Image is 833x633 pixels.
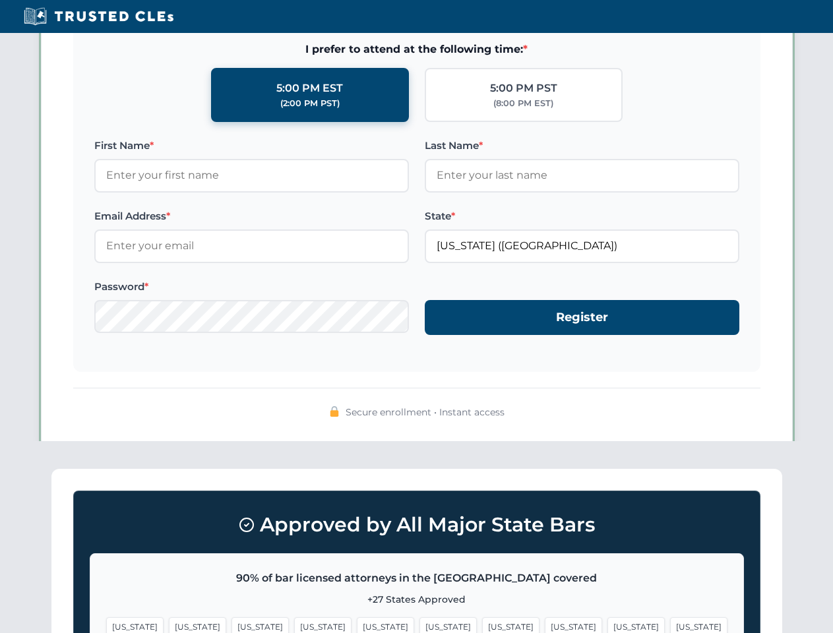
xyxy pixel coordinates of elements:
[106,592,727,607] p: +27 States Approved
[106,570,727,587] p: 90% of bar licensed attorneys in the [GEOGRAPHIC_DATA] covered
[94,138,409,154] label: First Name
[346,405,505,419] span: Secure enrollment • Instant access
[425,138,739,154] label: Last Name
[493,97,553,110] div: (8:00 PM EST)
[94,229,409,262] input: Enter your email
[425,208,739,224] label: State
[90,507,744,543] h3: Approved by All Major State Bars
[20,7,177,26] img: Trusted CLEs
[276,80,343,97] div: 5:00 PM EST
[94,208,409,224] label: Email Address
[490,80,557,97] div: 5:00 PM PST
[94,279,409,295] label: Password
[280,97,340,110] div: (2:00 PM PST)
[425,300,739,335] button: Register
[425,159,739,192] input: Enter your last name
[94,41,739,58] span: I prefer to attend at the following time:
[329,406,340,417] img: 🔒
[94,159,409,192] input: Enter your first name
[425,229,739,262] input: Florida (FL)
